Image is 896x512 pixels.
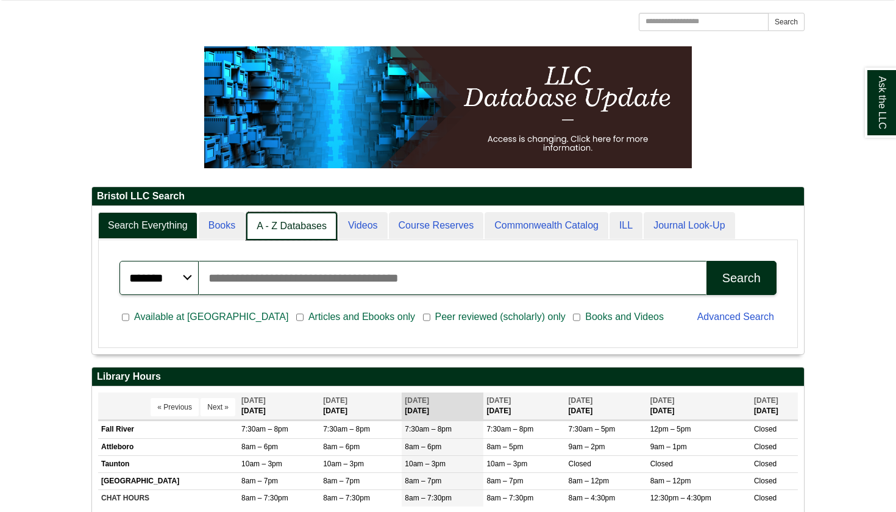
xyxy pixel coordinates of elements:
input: Peer reviewed (scholarly) only [423,312,430,323]
span: 7:30am – 8pm [486,425,533,433]
span: Articles and Ebooks only [304,310,420,324]
span: 7:30am – 5pm [569,425,616,433]
button: Next » [201,398,235,416]
span: Closed [754,425,777,433]
span: 8am – 7pm [486,477,523,485]
span: Available at [GEOGRAPHIC_DATA] [129,310,293,324]
td: Attleboro [98,438,238,455]
span: [DATE] [569,396,593,405]
span: 8am – 7:30pm [241,494,288,502]
span: 10am – 3pm [241,460,282,468]
span: 8am – 6pm [323,443,360,451]
h2: Bristol LLC Search [92,187,804,206]
a: Search Everything [98,212,197,240]
a: Books [199,212,245,240]
a: Commonwealth Catalog [485,212,608,240]
a: Journal Look-Up [644,212,734,240]
span: Closed [650,460,673,468]
span: 10am – 3pm [405,460,446,468]
td: [GEOGRAPHIC_DATA] [98,472,238,489]
span: 8am – 6pm [405,443,441,451]
th: [DATE] [751,393,798,420]
span: 8am – 7:30pm [486,494,533,502]
a: Advanced Search [697,311,774,322]
td: Fall River [98,421,238,438]
span: 7:30am – 8pm [323,425,370,433]
span: 10am – 3pm [323,460,364,468]
th: [DATE] [647,393,751,420]
span: 8am – 7:30pm [405,494,452,502]
span: 8am – 12pm [650,477,691,485]
a: Course Reserves [389,212,484,240]
span: 12pm – 5pm [650,425,691,433]
img: HTML tutorial [204,46,692,168]
input: Books and Videos [573,312,580,323]
span: Closed [754,460,777,468]
span: 12:30pm – 4:30pm [650,494,711,502]
span: 7:30am – 8pm [405,425,452,433]
span: 9am – 2pm [569,443,605,451]
input: Articles and Ebooks only [296,312,304,323]
th: [DATE] [238,393,320,420]
span: [DATE] [650,396,675,405]
a: ILL [610,212,642,240]
span: 9am – 1pm [650,443,687,451]
h2: Library Hours [92,368,804,386]
span: 8am – 5pm [486,443,523,451]
span: Closed [569,460,591,468]
span: Closed [754,477,777,485]
div: Search [722,271,761,285]
span: [DATE] [405,396,429,405]
th: [DATE] [402,393,483,420]
span: 8am – 6pm [241,443,278,451]
span: 7:30am – 8pm [241,425,288,433]
button: « Previous [151,398,199,416]
td: CHAT HOURS [98,489,238,507]
span: 8am – 7pm [323,477,360,485]
input: Available at [GEOGRAPHIC_DATA] [122,312,129,323]
span: [DATE] [323,396,347,405]
span: Closed [754,443,777,451]
span: 8am – 12pm [569,477,610,485]
span: [DATE] [754,396,778,405]
span: 8am – 7pm [405,477,441,485]
span: [DATE] [486,396,511,405]
span: Closed [754,494,777,502]
span: 8am – 4:30pm [569,494,616,502]
span: 10am – 3pm [486,460,527,468]
a: A - Z Databases [246,212,337,241]
span: Books and Videos [580,310,669,324]
span: [DATE] [241,396,266,405]
span: 8am – 7:30pm [323,494,370,502]
span: Peer reviewed (scholarly) only [430,310,571,324]
button: Search [768,13,805,31]
button: Search [706,261,777,295]
th: [DATE] [483,393,565,420]
td: Taunton [98,455,238,472]
th: [DATE] [320,393,402,420]
a: Videos [338,212,388,240]
th: [DATE] [566,393,647,420]
span: 8am – 7pm [241,477,278,485]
